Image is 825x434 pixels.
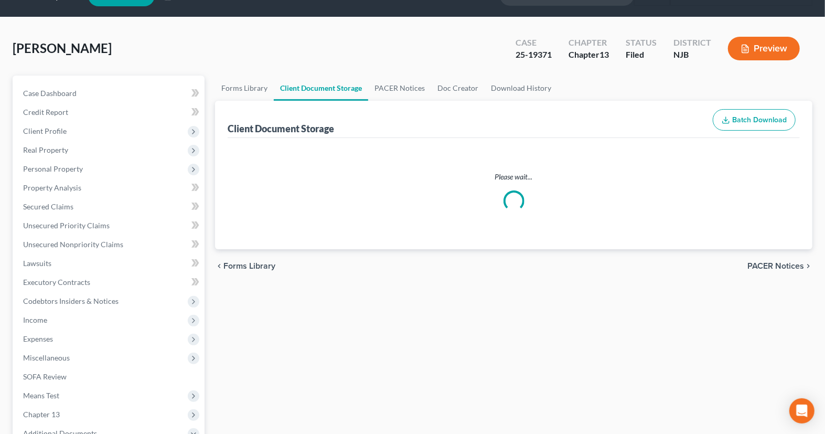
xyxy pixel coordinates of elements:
div: Client Document Storage [228,122,334,135]
a: Property Analysis [15,178,205,197]
span: [PERSON_NAME] [13,40,112,56]
span: Credit Report [23,108,68,117]
span: Means Test [23,391,59,400]
span: Secured Claims [23,202,73,211]
button: Batch Download [713,109,796,131]
span: 13 [599,49,609,59]
span: Client Profile [23,126,67,135]
span: Real Property [23,145,68,154]
a: Credit Report [15,103,205,122]
span: Codebtors Insiders & Notices [23,297,119,305]
a: SOFA Review [15,367,205,386]
span: Unsecured Priority Claims [23,221,110,230]
span: Unsecured Nonpriority Claims [23,240,123,249]
a: Forms Library [215,76,274,101]
a: Unsecured Nonpriority Claims [15,235,205,254]
div: District [673,37,711,49]
a: Unsecured Priority Claims [15,216,205,235]
a: Doc Creator [431,76,485,101]
span: SOFA Review [23,372,67,381]
div: Status [626,37,657,49]
span: Forms Library [223,262,275,270]
div: Chapter [569,49,609,61]
div: Case [516,37,552,49]
a: Download History [485,76,558,101]
span: Executory Contracts [23,278,90,287]
button: chevron_left Forms Library [215,262,275,270]
div: Filed [626,49,657,61]
a: Secured Claims [15,197,205,216]
a: Case Dashboard [15,84,205,103]
a: Executory Contracts [15,273,205,292]
span: Property Analysis [23,183,81,192]
span: Expenses [23,334,53,343]
span: Batch Download [732,115,787,124]
div: Chapter [569,37,609,49]
span: Case Dashboard [23,89,77,98]
i: chevron_left [215,262,223,270]
button: PACER Notices chevron_right [747,262,812,270]
a: Client Document Storage [274,76,368,101]
i: chevron_right [804,262,812,270]
span: Chapter 13 [23,410,60,419]
span: Income [23,315,47,324]
span: PACER Notices [747,262,804,270]
a: PACER Notices [368,76,431,101]
span: Personal Property [23,164,83,173]
span: Lawsuits [23,259,51,268]
a: Lawsuits [15,254,205,273]
div: NJB [673,49,711,61]
span: Miscellaneous [23,353,70,362]
p: Please wait... [230,172,798,182]
div: Open Intercom Messenger [789,398,815,424]
div: 25-19371 [516,49,552,61]
button: Preview [728,37,800,60]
